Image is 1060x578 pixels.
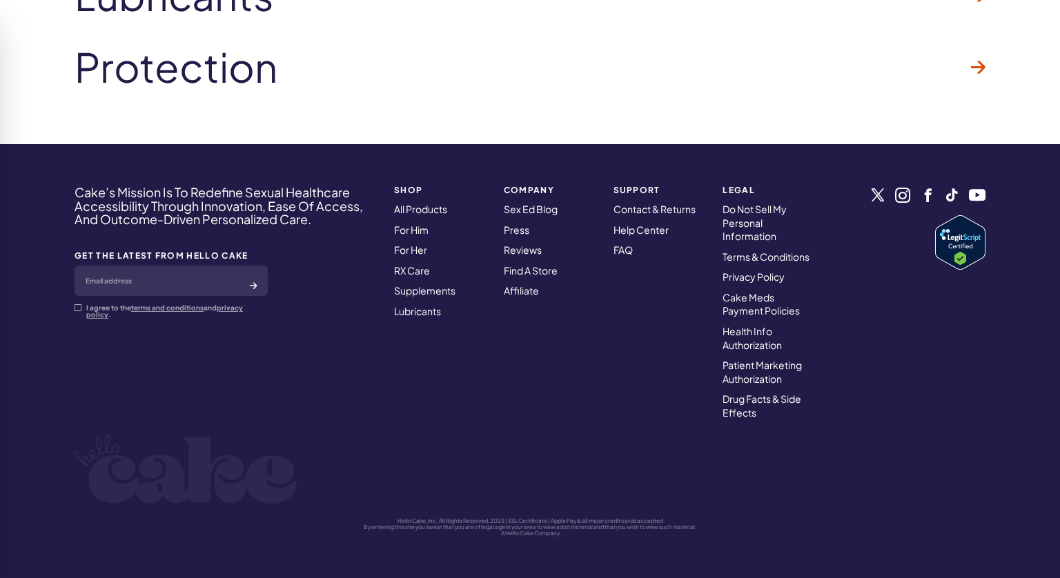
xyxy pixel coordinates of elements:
[723,203,787,242] a: Do Not Sell My Personal Information
[394,186,487,195] strong: SHOP
[723,270,785,283] a: Privacy Policy
[501,530,560,537] a: A Hello Cake Company
[614,186,707,195] strong: Support
[394,243,427,256] a: For Her
[86,304,268,318] p: I agree to the and .
[394,284,455,297] a: Supplements
[504,186,597,195] strong: COMPANY
[394,264,430,277] a: RX Care
[614,243,633,256] a: FAQ
[75,434,297,505] img: logo-white
[723,250,809,263] a: Terms & Conditions
[75,186,376,226] h4: Cake’s Mission Is To Redefine Sexual Healthcare Accessibility Through Innovation, Ease Of Access,...
[723,186,816,195] strong: Legal
[75,45,277,89] span: Protection
[723,291,800,317] a: Cake Meds Payment Policies
[394,203,447,215] a: All Products
[75,518,985,524] p: Hello Cake, Inc. All Rights Reserved, 2023 | SSL Certificate | Apple Pay & all major credit cards...
[75,251,268,260] strong: GET THE LATEST FROM HELLO CAKE
[504,264,558,277] a: Find A Store
[75,524,985,530] p: By entering this site you swear that you are of legal age in your area to view adult material and...
[504,223,529,236] a: Press
[131,303,204,312] a: terms and conditions
[504,243,542,256] a: Reviews
[935,215,985,270] img: Verify Approval for www.hellocake.com
[935,215,985,270] a: Verify LegitScript Approval for www.hellocake.com
[614,203,696,215] a: Contact & Returns
[723,325,782,351] a: Health Info Authorization
[75,31,985,103] a: Protection
[504,203,558,215] a: Sex Ed Blog
[723,359,802,385] a: Patient Marketing Authorization
[394,305,441,317] a: Lubricants
[614,223,669,236] a: Help Center
[394,223,429,236] a: For Him
[504,284,539,297] a: Affiliate
[723,392,801,419] a: Drug Facts & Side Effects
